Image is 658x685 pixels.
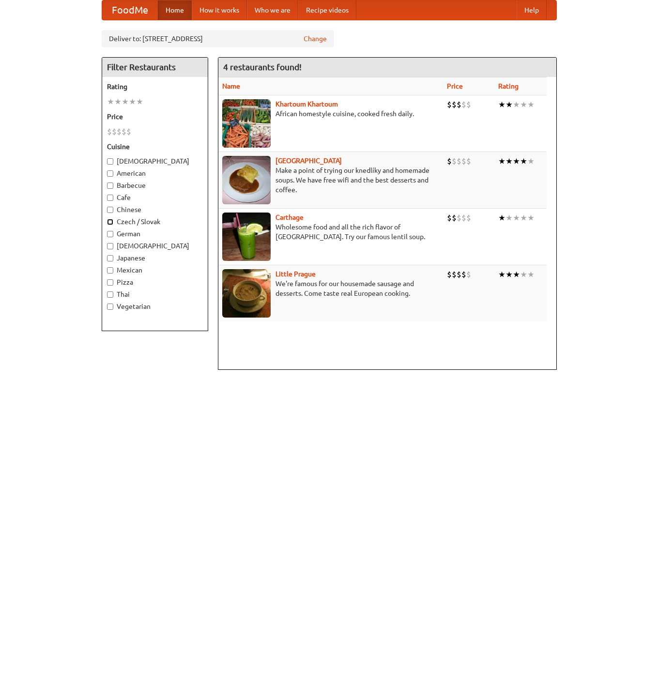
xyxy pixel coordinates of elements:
[457,99,461,110] li: $
[447,213,452,223] li: $
[107,156,203,166] label: [DEMOGRAPHIC_DATA]
[107,289,203,299] label: Thai
[222,166,439,195] p: Make a point of trying our knedlíky and homemade soups. We have free wifi and the best desserts a...
[527,213,535,223] li: ★
[222,269,271,318] img: littleprague.jpg
[158,0,192,20] a: Home
[107,96,114,107] li: ★
[107,217,203,227] label: Czech / Slovak
[107,183,113,189] input: Barbecue
[222,279,439,298] p: We're famous for our housemade sausage and desserts. Come taste real European cooking.
[527,269,535,280] li: ★
[223,62,302,72] ng-pluralize: 4 restaurants found!
[498,156,505,167] li: ★
[107,291,113,298] input: Thai
[107,265,203,275] label: Mexican
[457,269,461,280] li: $
[513,213,520,223] li: ★
[107,82,203,91] h5: Rating
[447,156,452,167] li: $
[527,99,535,110] li: ★
[102,0,158,20] a: FoodMe
[520,156,527,167] li: ★
[107,168,203,178] label: American
[452,269,457,280] li: $
[107,181,203,190] label: Barbecue
[107,277,203,287] label: Pizza
[520,99,527,110] li: ★
[457,156,461,167] li: $
[107,279,113,286] input: Pizza
[505,269,513,280] li: ★
[505,213,513,223] li: ★
[107,170,113,177] input: American
[466,156,471,167] li: $
[107,112,203,122] h5: Price
[122,96,129,107] li: ★
[107,219,113,225] input: Czech / Slovak
[117,126,122,137] li: $
[222,82,240,90] a: Name
[114,96,122,107] li: ★
[107,193,203,202] label: Cafe
[304,34,327,44] a: Change
[102,30,334,47] div: Deliver to: [STREET_ADDRESS]
[275,157,342,165] a: [GEOGRAPHIC_DATA]
[122,126,126,137] li: $
[107,158,113,165] input: [DEMOGRAPHIC_DATA]
[498,269,505,280] li: ★
[107,207,113,213] input: Chinese
[520,213,527,223] li: ★
[498,99,505,110] li: ★
[452,156,457,167] li: $
[107,231,113,237] input: German
[275,270,316,278] a: Little Prague
[466,213,471,223] li: $
[107,302,203,311] label: Vegetarian
[452,213,457,223] li: $
[447,269,452,280] li: $
[107,243,113,249] input: [DEMOGRAPHIC_DATA]
[222,156,271,204] img: czechpoint.jpg
[107,304,113,310] input: Vegetarian
[513,269,520,280] li: ★
[461,213,466,223] li: $
[107,253,203,263] label: Japanese
[275,213,304,221] a: Carthage
[452,99,457,110] li: $
[505,156,513,167] li: ★
[107,205,203,214] label: Chinese
[298,0,356,20] a: Recipe videos
[513,156,520,167] li: ★
[457,213,461,223] li: $
[527,156,535,167] li: ★
[222,99,271,148] img: khartoum.jpg
[275,100,338,108] a: Khartoum Khartoum
[107,255,113,261] input: Japanese
[107,142,203,152] h5: Cuisine
[466,269,471,280] li: $
[466,99,471,110] li: $
[129,96,136,107] li: ★
[498,82,519,90] a: Rating
[513,99,520,110] li: ★
[447,82,463,90] a: Price
[247,0,298,20] a: Who we are
[107,267,113,274] input: Mexican
[520,269,527,280] li: ★
[107,241,203,251] label: [DEMOGRAPHIC_DATA]
[222,213,271,261] img: carthage.jpg
[505,99,513,110] li: ★
[222,222,439,242] p: Wholesome food and all the rich flavor of [GEOGRAPHIC_DATA]. Try our famous lentil soup.
[222,109,439,119] p: African homestyle cuisine, cooked fresh daily.
[126,126,131,137] li: $
[107,126,112,137] li: $
[107,229,203,239] label: German
[102,58,208,77] h4: Filter Restaurants
[461,99,466,110] li: $
[498,213,505,223] li: ★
